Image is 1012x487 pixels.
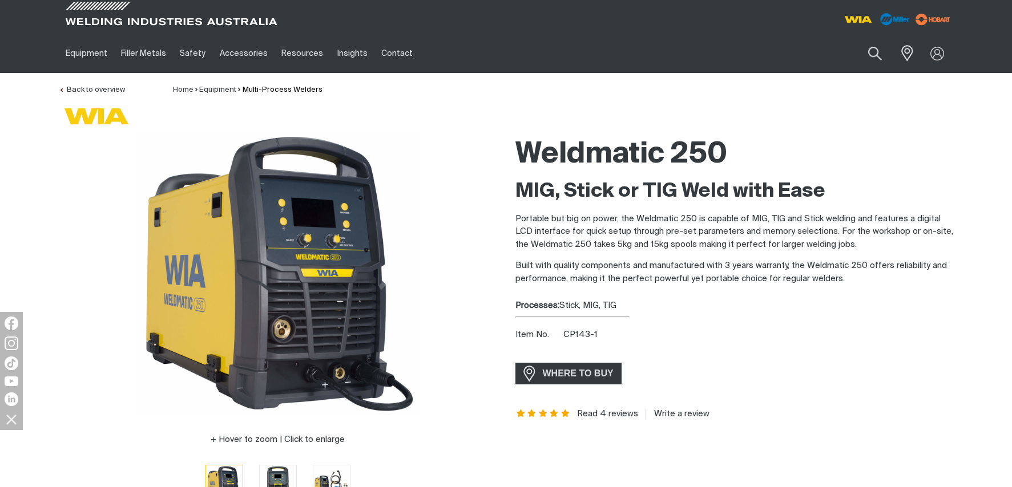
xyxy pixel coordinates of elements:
[243,86,322,94] a: Multi-Process Welders
[5,376,18,386] img: YouTube
[5,392,18,406] img: LinkedIn
[515,299,954,313] div: Stick, MIG, TIG
[173,34,212,73] a: Safety
[114,34,173,73] a: Filler Metals
[275,34,330,73] a: Resources
[912,11,954,28] img: miller
[5,316,18,330] img: Facebook
[515,301,559,310] strong: Processes:
[515,410,571,418] span: Rating: 5
[199,86,236,94] a: Equipment
[5,356,18,370] img: TikTok
[5,336,18,350] img: Instagram
[515,363,622,384] a: WHERE TO BUY
[2,409,21,429] img: hide socials
[330,34,374,73] a: Insights
[173,84,322,96] nav: Breadcrumb
[563,330,598,339] span: CP143-1
[535,364,621,383] span: WHERE TO BUY
[204,433,352,447] button: Hover to zoom | Click to enlarge
[515,179,954,286] div: Built with quality components and manufactured with 3 years warranty, the Weldmatic 250 offers re...
[515,136,954,173] h1: Weldmatic 250
[59,34,730,73] nav: Main
[213,34,275,73] a: Accessories
[515,179,954,204] h2: MIG, Stick or TIG Weld with Ease
[841,40,894,67] input: Product name or item number...
[59,34,114,73] a: Equipment
[59,86,125,94] a: Back to overview of Multi-Process Welders
[515,328,562,342] span: Item No.
[515,213,954,251] p: Portable but big on power, the Weldmatic 250 is capable of MIG, TIG and Stick welding and feature...
[577,409,638,419] a: Read 4 reviews
[374,34,420,73] a: Contact
[173,86,193,94] a: Home
[856,40,894,67] button: Search products
[135,131,421,416] img: Weldmatic 250
[645,409,709,419] a: Write a review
